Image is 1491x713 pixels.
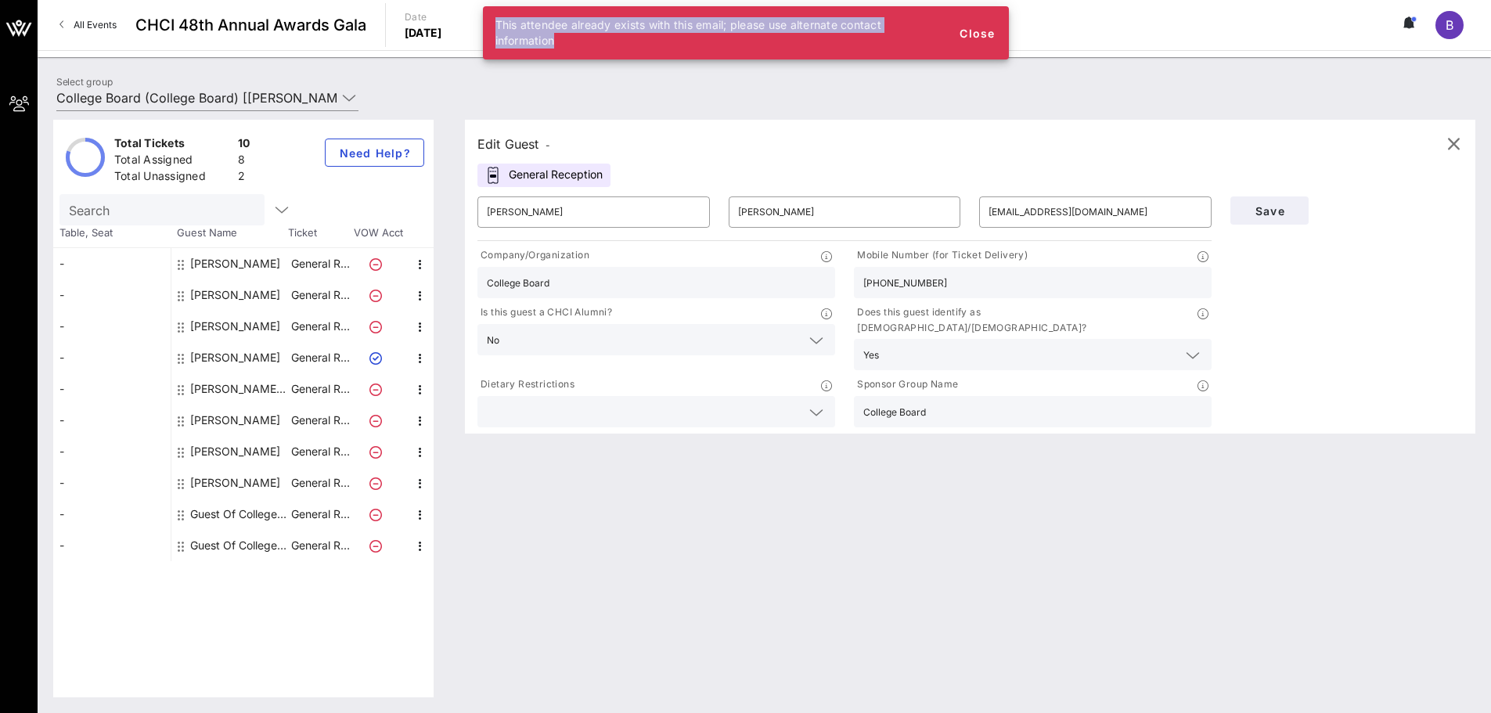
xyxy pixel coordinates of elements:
[190,373,289,405] div: Jamila M Shabazz Brathwaite
[1446,17,1453,33] span: B
[114,152,232,171] div: Total Assigned
[190,279,280,311] div: Elena Davis
[114,135,232,155] div: Total Tickets
[959,27,996,40] span: Close
[74,19,117,31] span: All Events
[738,200,952,225] input: Last Name*
[495,18,882,47] span: This attendee already exists with this email; please use alternate contact information
[477,133,550,155] div: Edit Guest
[1243,204,1296,218] span: Save
[190,499,289,530] div: Guest Of College Board
[477,164,610,187] div: General Reception
[53,373,171,405] div: -
[53,530,171,561] div: -
[546,139,550,151] span: -
[989,200,1202,225] input: Email*
[190,248,280,279] div: Alexandra Galka
[56,76,113,88] label: Select group
[53,405,171,436] div: -
[325,139,424,167] button: Need Help?
[289,279,351,311] p: General R…
[289,373,351,405] p: General R…
[190,342,280,373] div: Ismael Ayala
[289,248,351,279] p: General R…
[238,135,250,155] div: 10
[854,339,1212,370] div: Yes
[289,311,351,342] p: General R…
[854,376,958,393] p: Sponsor Group Name
[190,405,280,436] div: Richard Velazquez
[477,376,574,393] p: Dietary Restrictions
[338,146,411,160] span: Need Help?
[53,467,171,499] div: -
[190,467,280,499] div: Valerie Pereyra
[171,225,288,241] span: Guest Name
[863,350,879,361] div: Yes
[289,436,351,467] p: General R…
[487,200,700,225] input: First Name*
[288,225,351,241] span: Ticket
[114,168,232,188] div: Total Unassigned
[289,499,351,530] p: General R…
[854,247,1028,264] p: Mobile Number (for Ticket Delivery)
[53,311,171,342] div: -
[289,467,351,499] p: General R…
[289,342,351,373] p: General R…
[53,248,171,279] div: -
[53,499,171,530] div: -
[1230,196,1309,225] button: Save
[405,9,442,25] p: Date
[405,25,442,41] p: [DATE]
[953,19,1003,47] button: Close
[53,279,171,311] div: -
[190,436,280,467] div: Tiffany Gomez
[289,405,351,436] p: General R…
[289,530,351,561] p: General R…
[53,436,171,467] div: -
[351,225,405,241] span: VOW Acct
[190,311,280,342] div: Francina Victoria
[53,342,171,373] div: -
[53,225,171,241] span: Table, Seat
[477,324,835,355] div: No
[487,335,499,346] div: No
[238,168,250,188] div: 2
[238,152,250,171] div: 8
[477,247,589,264] p: Company/Organization
[854,304,1197,336] p: Does this guest identify as [DEMOGRAPHIC_DATA]/[DEMOGRAPHIC_DATA]?
[477,304,612,321] p: Is this guest a CHCI Alumni?
[190,530,289,561] div: Guest Of College Board
[135,13,366,37] span: CHCI 48th Annual Awards Gala
[50,13,126,38] a: All Events
[1435,11,1464,39] div: B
